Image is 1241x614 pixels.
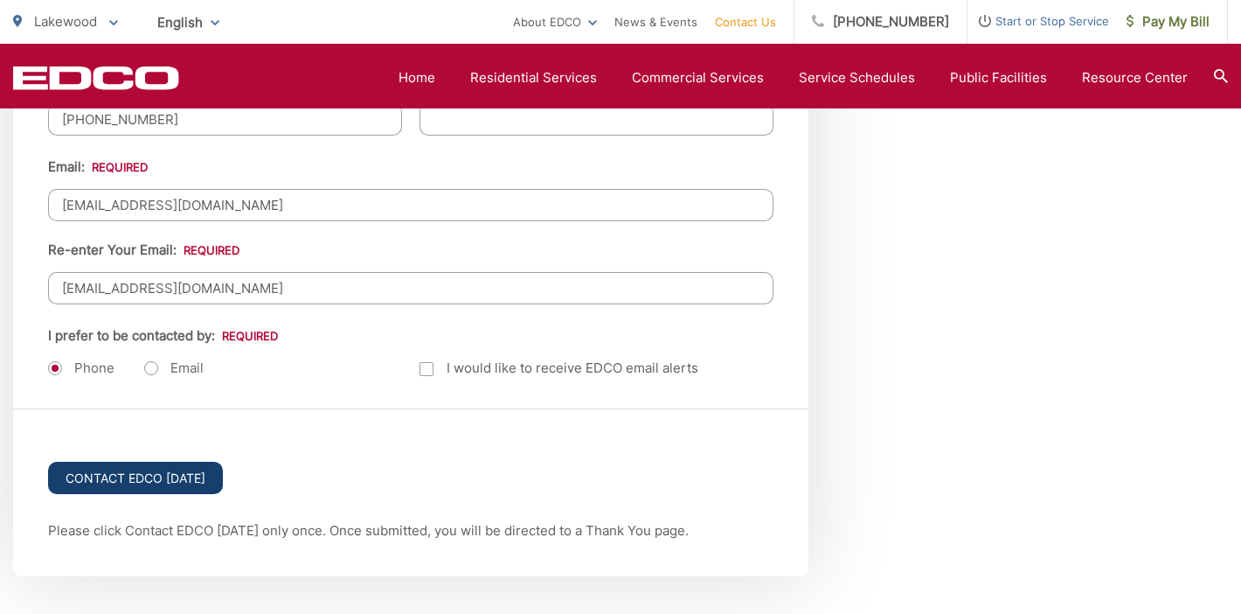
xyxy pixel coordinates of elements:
label: Re-enter Your Email: [48,242,239,258]
a: Commercial Services [632,67,764,88]
a: Public Facilities [950,67,1047,88]
p: Please click Contact EDCO [DATE] only once. Once submitted, you will be directed to a Thank You p... [48,520,773,541]
label: Phone [48,359,114,377]
span: English [144,7,232,38]
a: Residential Services [470,67,597,88]
a: About EDCO [513,11,597,32]
label: I prefer to be contacted by: [48,328,278,344]
label: Email: [48,159,148,175]
label: I would like to receive EDCO email alerts [419,358,698,379]
a: News & Events [614,11,697,32]
input: Contact EDCO [DATE] [48,462,223,494]
a: Home [399,67,435,88]
a: Service Schedules [799,67,915,88]
span: Lakewood [34,13,97,30]
a: EDCD logo. Return to the homepage. [13,66,179,90]
label: Email [144,359,204,377]
a: Resource Center [1082,67,1188,88]
a: Contact Us [715,11,776,32]
span: Pay My Bill [1127,11,1210,32]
